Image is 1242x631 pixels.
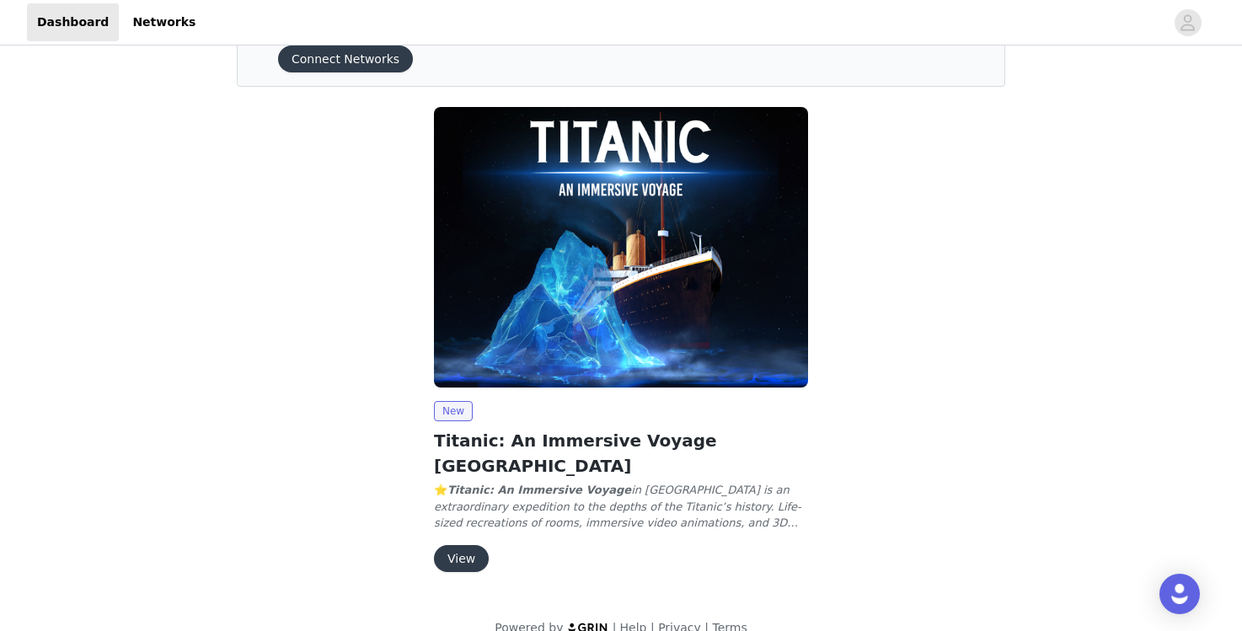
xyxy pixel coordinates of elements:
[1159,574,1200,614] div: Open Intercom Messenger
[434,482,808,532] p: ⭐ 👉 For (10+ people), other (25+ people) or events please book 🛳️ Hop aboard the Titanic and walk...
[447,484,631,496] em: Titanic: An Immersive Voyage
[434,553,489,565] a: View
[434,428,808,479] h2: Titanic: An Immersive Voyage [GEOGRAPHIC_DATA]
[1180,9,1196,36] div: avatar
[434,401,473,421] span: New
[122,3,206,41] a: Networks
[278,45,413,72] button: Connect Networks
[434,107,808,388] img: Fever
[434,545,489,572] button: View
[27,3,119,41] a: Dashboard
